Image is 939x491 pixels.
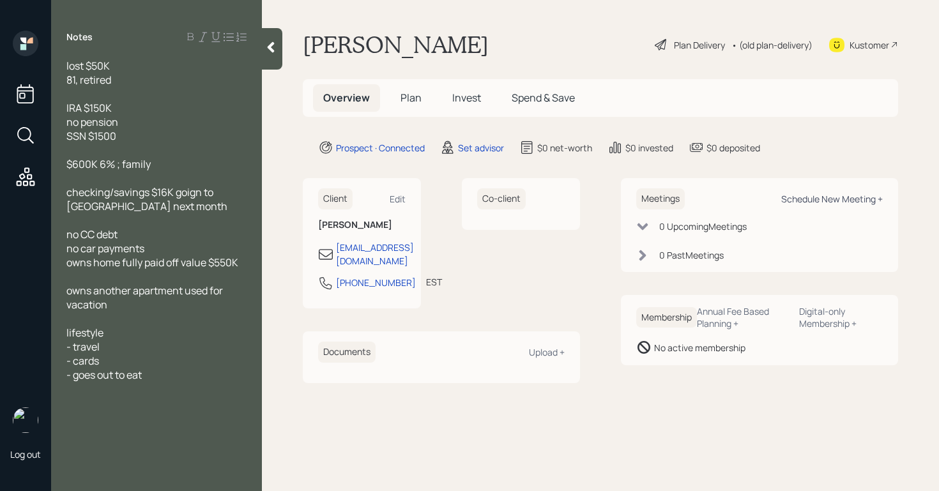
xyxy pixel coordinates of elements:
[706,141,760,155] div: $0 deposited
[674,38,725,52] div: Plan Delivery
[426,275,442,289] div: EST
[66,129,116,143] span: SSN $1500
[318,342,376,363] h6: Documents
[731,38,813,52] div: • (old plan-delivery)
[303,31,489,59] h1: [PERSON_NAME]
[477,188,526,209] h6: Co-client
[66,157,151,171] span: $600K 6% ; family
[66,185,227,213] span: checking/savings $16K goign to [GEOGRAPHIC_DATA] next month
[636,307,697,328] h6: Membership
[66,241,144,255] span: no car payments
[537,141,592,155] div: $0 net-worth
[654,341,745,354] div: No active membership
[850,38,889,52] div: Kustomer
[636,188,685,209] h6: Meetings
[390,193,406,205] div: Edit
[458,141,504,155] div: Set advisor
[318,220,406,230] h6: [PERSON_NAME]
[336,276,416,289] div: [PHONE_NUMBER]
[659,248,724,262] div: 0 Past Meeting s
[529,346,565,358] div: Upload +
[66,255,238,269] span: owns home fully paid off value $550K
[66,59,110,73] span: lost $50K
[401,91,422,105] span: Plan
[452,91,481,105] span: Invest
[659,220,747,233] div: 0 Upcoming Meeting s
[66,227,118,241] span: no CC debt
[336,141,425,155] div: Prospect · Connected
[13,407,38,433] img: retirable_logo.png
[336,241,414,268] div: [EMAIL_ADDRESS][DOMAIN_NAME]
[66,340,100,354] span: - travel
[512,91,575,105] span: Spend & Save
[625,141,673,155] div: $0 invested
[66,326,103,340] span: lifestyle
[318,188,353,209] h6: Client
[323,91,370,105] span: Overview
[799,305,883,329] div: Digital-only Membership +
[697,305,789,329] div: Annual Fee Based Planning +
[781,193,883,205] div: Schedule New Meeting +
[66,368,142,382] span: - goes out to eat
[66,115,118,129] span: no pension
[66,73,111,87] span: 81, retired
[66,101,112,115] span: IRA $150K
[66,354,99,368] span: - cards
[66,31,93,43] label: Notes
[10,448,41,460] div: Log out
[66,283,225,312] span: owns another apartment used for vacation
